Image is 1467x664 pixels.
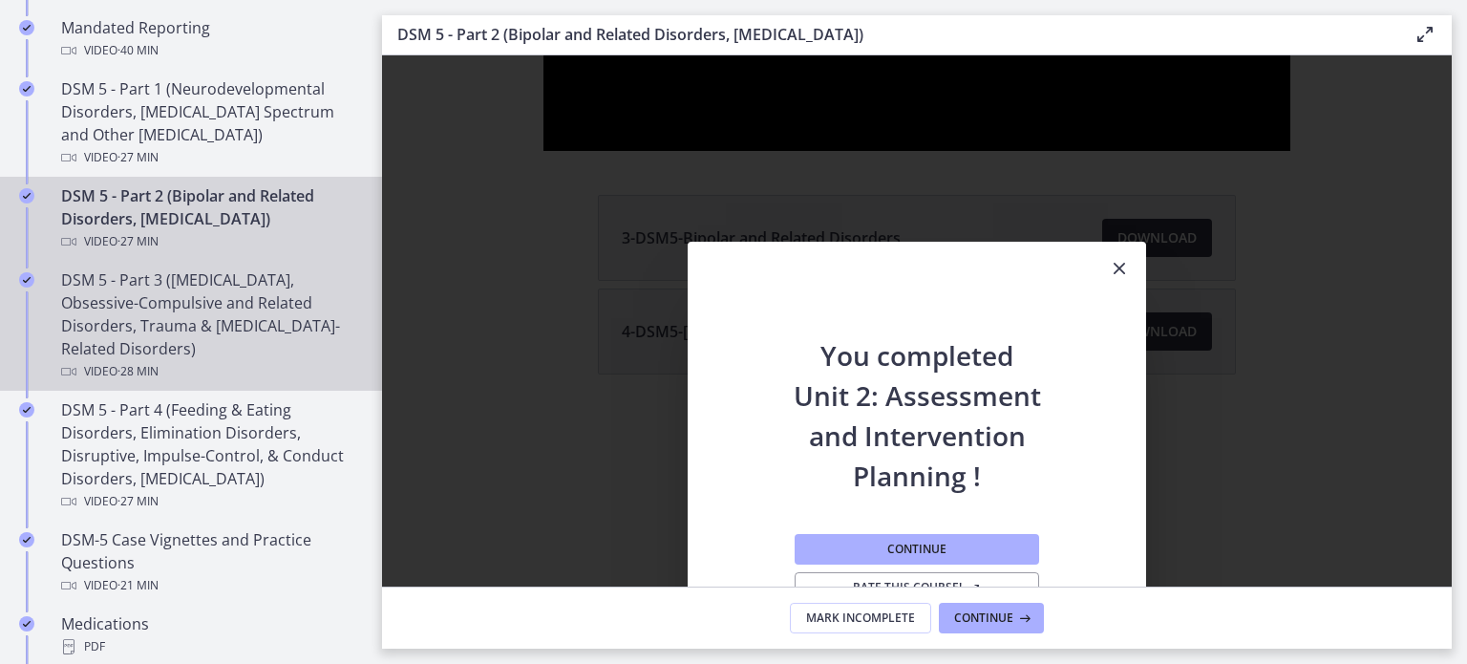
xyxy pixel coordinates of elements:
[1093,242,1146,297] button: Close
[61,574,359,597] div: Video
[887,542,946,557] span: Continue
[954,610,1013,626] span: Continue
[61,39,359,62] div: Video
[397,23,1383,46] h3: DSM 5 - Part 2 (Bipolar and Related Disorders, [MEDICAL_DATA])
[19,81,34,96] i: Completed
[61,16,359,62] div: Mandated Reporting
[791,297,1043,496] h2: You completed Unit 2: Assessment and Intervention Planning !
[61,398,359,513] div: DSM 5 - Part 4 (Feeding & Eating Disorders, Elimination Disorders, Disruptive, Impulse-Control, &...
[795,572,1039,603] a: Rate this course! Opens in a new window
[117,230,159,253] span: · 27 min
[795,534,1039,565] button: Continue
[970,582,982,593] i: Opens in a new window
[939,603,1044,633] button: Continue
[61,268,359,383] div: DSM 5 - Part 3 ([MEDICAL_DATA], Obsessive-Compulsive and Related Disorders, Trauma & [MEDICAL_DAT...
[117,360,159,383] span: · 28 min
[19,616,34,632] i: Completed
[790,603,931,633] button: Mark Incomplete
[61,77,359,169] div: DSM 5 - Part 1 (Neurodevelopmental Disorders, [MEDICAL_DATA] Spectrum and Other [MEDICAL_DATA])
[61,528,359,597] div: DSM-5 Case Vignettes and Practice Questions
[61,146,359,169] div: Video
[19,272,34,288] i: Completed
[117,574,159,597] span: · 21 min
[61,635,359,658] div: PDF
[19,188,34,203] i: Completed
[19,402,34,418] i: Completed
[806,610,915,626] span: Mark Incomplete
[853,580,982,595] span: Rate this course!
[117,146,159,169] span: · 27 min
[61,230,359,253] div: Video
[61,360,359,383] div: Video
[61,490,359,513] div: Video
[61,612,359,658] div: Medications
[19,20,34,35] i: Completed
[117,39,159,62] span: · 40 min
[19,532,34,547] i: Completed
[117,490,159,513] span: · 27 min
[61,184,359,253] div: DSM 5 - Part 2 (Bipolar and Related Disorders, [MEDICAL_DATA])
